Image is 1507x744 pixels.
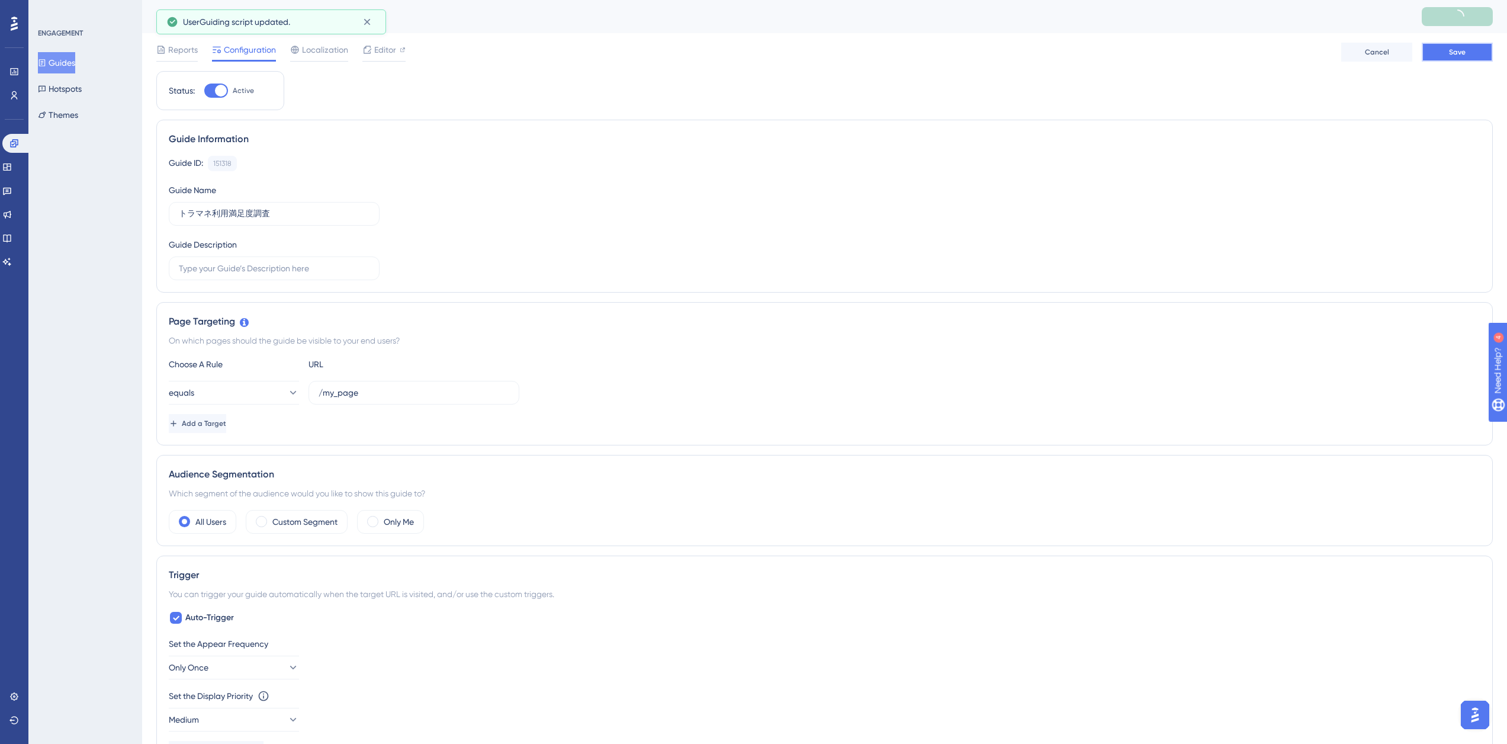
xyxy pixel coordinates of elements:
[38,78,82,100] button: Hotspots
[309,357,439,371] div: URL
[1341,43,1412,62] button: Cancel
[169,381,299,405] button: equals
[169,689,253,703] div: Set the Display Priority
[1457,697,1493,733] iframe: UserGuiding AI Assistant Launcher
[213,159,232,168] div: 151318
[195,515,226,529] label: All Users
[1449,47,1466,57] span: Save
[169,708,299,732] button: Medium
[1365,47,1389,57] span: Cancel
[384,515,414,529] label: Only Me
[38,28,83,38] div: ENGAGEMENT
[169,660,208,675] span: Only Once
[224,43,276,57] span: Configuration
[272,515,338,529] label: Custom Segment
[182,419,226,428] span: Add a Target
[169,156,203,171] div: Guide ID:
[28,3,74,17] span: Need Help?
[169,386,194,400] span: equals
[169,486,1480,501] div: Which segment of the audience would you like to show this guide to?
[38,52,75,73] button: Guides
[82,6,86,15] div: 4
[374,43,396,57] span: Editor
[156,8,1392,25] div: トラマネ利用満足度調査
[179,262,369,275] input: Type your Guide’s Description here
[169,183,216,197] div: Guide Name
[169,238,237,252] div: Guide Description
[319,386,509,399] input: yourwebsite.com/path
[185,611,234,625] span: Auto-Trigger
[38,104,78,126] button: Themes
[169,333,1480,348] div: On which pages should the guide be visible to your end users?
[1422,43,1493,62] button: Save
[169,637,1480,651] div: Set the Appear Frequency
[169,84,195,98] div: Status:
[179,207,369,220] input: Type your Guide’s Name here
[169,656,299,679] button: Only Once
[169,467,1480,482] div: Audience Segmentation
[183,15,290,29] span: UserGuiding script updated.
[169,713,199,727] span: Medium
[168,43,198,57] span: Reports
[233,86,254,95] span: Active
[169,587,1480,601] div: You can trigger your guide automatically when the target URL is visited, and/or use the custom tr...
[169,315,1480,329] div: Page Targeting
[169,357,299,371] div: Choose A Rule
[169,414,226,433] button: Add a Target
[302,43,348,57] span: Localization
[169,568,1480,582] div: Trigger
[169,132,1480,146] div: Guide Information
